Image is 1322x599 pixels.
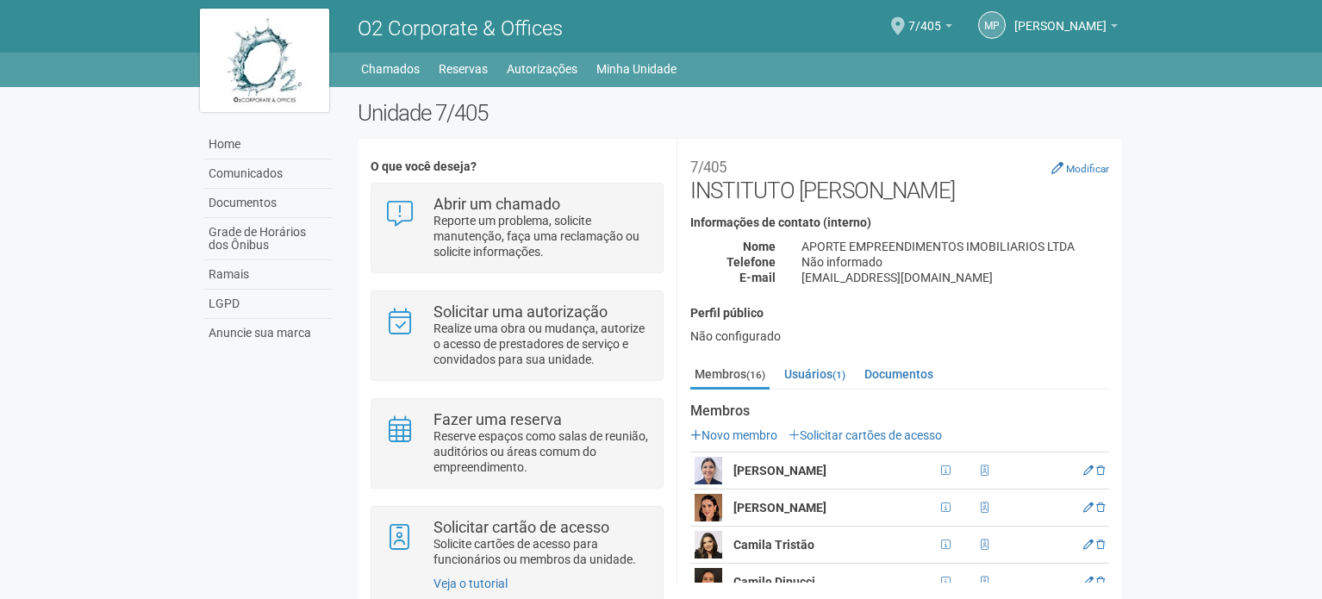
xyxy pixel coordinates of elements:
strong: Nome [743,240,776,253]
a: Novo membro [690,428,777,442]
h2: INSTITUTO [PERSON_NAME] [690,152,1109,203]
a: Excluir membro [1096,502,1105,514]
a: Editar membro [1083,465,1094,477]
small: (1) [832,369,845,381]
img: user.png [695,531,722,558]
span: 7/405 [908,3,941,33]
h4: Informações de contato (interno) [690,216,1109,229]
a: Reservas [439,57,488,81]
a: Chamados [361,57,420,81]
small: 7/405 [690,159,726,176]
img: user.png [695,494,722,521]
small: Modificar [1066,163,1109,175]
div: Não informado [789,254,1122,270]
strong: Abrir um chamado [433,195,560,213]
h2: Unidade 7/405 [358,100,1122,126]
h4: Perfil público [690,307,1109,320]
a: Membros(16) [690,361,770,390]
img: user.png [695,568,722,596]
a: Modificar [1051,161,1109,175]
strong: [PERSON_NAME] [733,501,826,515]
strong: Membros [690,403,1109,419]
a: Documentos [860,361,938,387]
span: O2 Corporate & Offices [358,16,563,41]
strong: E-mail [739,271,776,284]
a: Grade de Horários dos Ônibus [204,218,332,260]
strong: Fazer uma reserva [433,410,562,428]
a: Home [204,130,332,159]
a: 7/405 [908,22,952,35]
a: Minha Unidade [596,57,677,81]
a: Solicitar cartão de acesso Solicite cartões de acesso para funcionários ou membros da unidade. [384,520,649,567]
a: Solicitar cartões de acesso [789,428,942,442]
strong: Solicitar uma autorização [433,303,608,321]
a: Veja o tutorial [433,577,508,590]
a: Comunicados [204,159,332,189]
strong: Camile Dinucci [733,575,815,589]
strong: Camila Tristão [733,538,814,552]
a: LGPD [204,290,332,319]
small: (16) [746,369,765,381]
a: Solicitar uma autorização Realize uma obra ou mudança, autorize o acesso de prestadores de serviç... [384,304,649,367]
strong: [PERSON_NAME] [733,464,826,477]
a: Editar membro [1083,502,1094,514]
strong: Telefone [726,255,776,269]
span: Marcia Porto [1014,3,1107,33]
a: Anuncie sua marca [204,319,332,347]
a: Fazer uma reserva Reserve espaços como salas de reunião, auditórios ou áreas comum do empreendime... [384,412,649,475]
a: Autorizações [507,57,577,81]
p: Reporte um problema, solicite manutenção, faça uma reclamação ou solicite informações. [433,213,650,259]
div: APORTE EMPREENDIMENTOS IMOBILIARIOS LTDA [789,239,1122,254]
a: Usuários(1) [780,361,850,387]
p: Realize uma obra ou mudança, autorize o acesso de prestadores de serviço e convidados para sua un... [433,321,650,367]
img: logo.jpg [200,9,329,112]
a: Documentos [204,189,332,218]
div: Não configurado [690,328,1109,344]
a: MP [978,11,1006,39]
div: [EMAIL_ADDRESS][DOMAIN_NAME] [789,270,1122,285]
a: Excluir membro [1096,576,1105,588]
a: Editar membro [1083,539,1094,551]
img: user.png [695,457,722,484]
a: Excluir membro [1096,465,1105,477]
h4: O que você deseja? [371,160,663,173]
strong: Solicitar cartão de acesso [433,518,609,536]
p: Reserve espaços como salas de reunião, auditórios ou áreas comum do empreendimento. [433,428,650,475]
a: Ramais [204,260,332,290]
p: Solicite cartões de acesso para funcionários ou membros da unidade. [433,536,650,567]
a: Editar membro [1083,576,1094,588]
a: [PERSON_NAME] [1014,22,1118,35]
a: Abrir um chamado Reporte um problema, solicite manutenção, faça uma reclamação ou solicite inform... [384,197,649,259]
a: Excluir membro [1096,539,1105,551]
